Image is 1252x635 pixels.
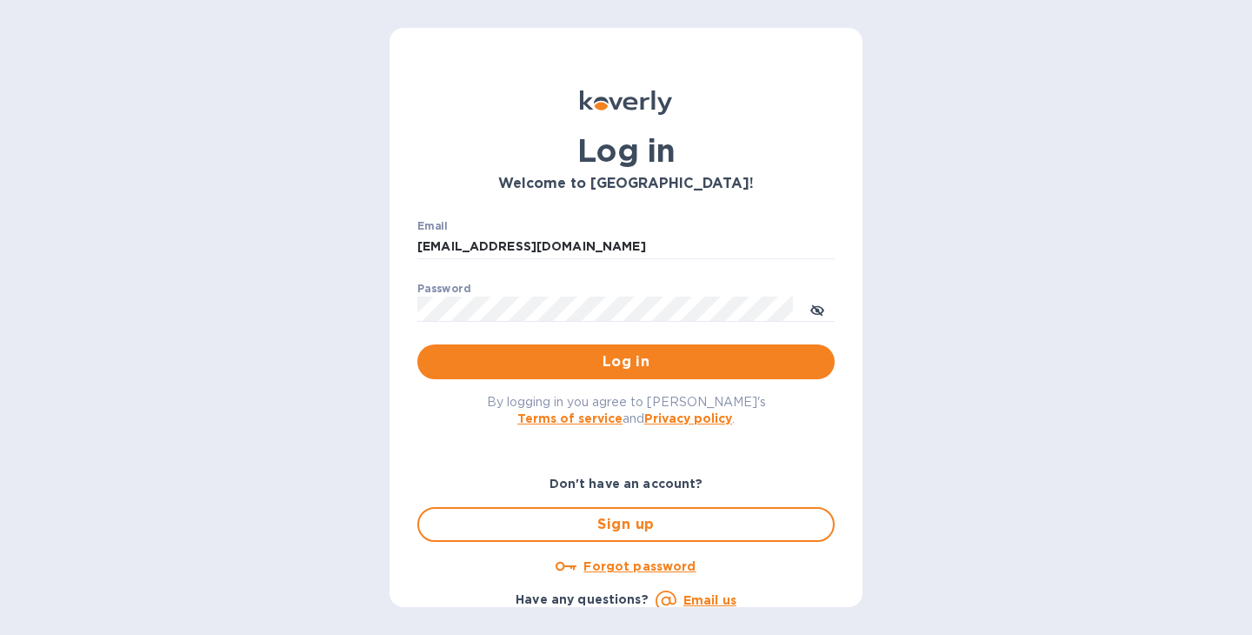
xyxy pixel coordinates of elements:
img: Koverly [580,90,672,115]
input: Enter email address [417,234,835,260]
a: Email us [683,593,736,607]
b: Don't have an account? [549,477,703,491]
u: Forgot password [583,559,696,573]
h1: Log in [417,132,835,169]
label: Password [417,284,470,294]
button: toggle password visibility [800,291,835,326]
span: Log in [431,351,821,372]
button: Sign up [417,507,835,542]
label: Email [417,221,448,231]
a: Privacy policy [644,411,732,425]
span: By logging in you agree to [PERSON_NAME]'s and . [487,395,766,425]
b: Have any questions? [516,592,649,606]
span: Sign up [433,514,819,535]
h3: Welcome to [GEOGRAPHIC_DATA]! [417,176,835,192]
button: Log in [417,344,835,379]
a: Terms of service [517,411,623,425]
